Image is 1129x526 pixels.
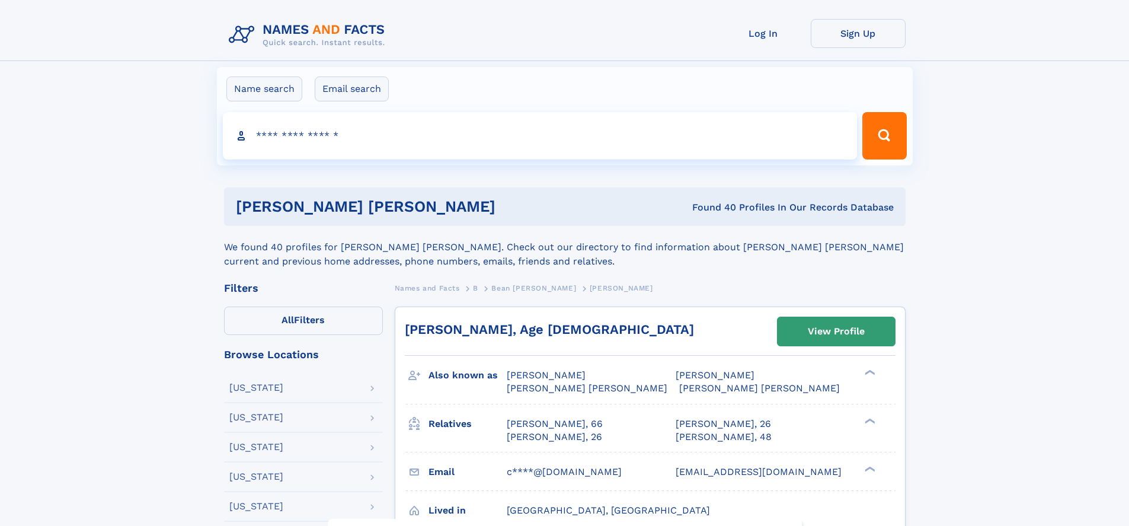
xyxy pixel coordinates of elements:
div: View Profile [808,318,865,345]
span: [PERSON_NAME] [676,369,754,381]
span: [PERSON_NAME] [507,369,586,381]
span: [PERSON_NAME] [PERSON_NAME] [507,382,667,394]
span: [PERSON_NAME] [590,284,653,292]
span: B [473,284,478,292]
div: [US_STATE] [229,442,283,452]
div: [US_STATE] [229,413,283,422]
h3: Lived in [428,501,507,521]
h3: Email [428,462,507,482]
a: Log In [716,19,811,48]
span: [PERSON_NAME] [PERSON_NAME] [679,382,840,394]
a: [PERSON_NAME], 48 [676,431,772,444]
div: Filters [224,283,383,294]
span: All [282,314,294,326]
h1: [PERSON_NAME] [PERSON_NAME] [236,199,594,214]
div: [US_STATE] [229,472,283,482]
button: Search Button [862,112,906,160]
img: Logo Names and Facts [224,19,395,51]
h3: Relatives [428,414,507,434]
a: Names and Facts [395,280,460,295]
h3: Also known as [428,365,507,385]
span: [GEOGRAPHIC_DATA], [GEOGRAPHIC_DATA] [507,505,710,516]
a: Bean [PERSON_NAME] [491,280,576,295]
a: [PERSON_NAME], 26 [676,417,771,431]
div: [US_STATE] [229,502,283,511]
span: Bean [PERSON_NAME] [491,284,576,292]
label: Filters [224,307,383,335]
a: [PERSON_NAME], 66 [507,417,603,431]
div: ❯ [862,417,876,425]
div: We found 40 profiles for [PERSON_NAME] [PERSON_NAME]. Check out our directory to find information... [224,226,906,269]
div: ❯ [862,369,876,377]
div: ❯ [862,465,876,473]
div: Found 40 Profiles In Our Records Database [594,201,894,214]
a: [PERSON_NAME], 26 [507,431,602,444]
span: [EMAIL_ADDRESS][DOMAIN_NAME] [676,466,842,477]
div: Browse Locations [224,349,383,360]
label: Name search [226,76,302,101]
input: search input [223,112,858,160]
div: [US_STATE] [229,383,283,393]
a: View Profile [778,317,895,346]
a: B [473,280,478,295]
a: [PERSON_NAME], Age [DEMOGRAPHIC_DATA] [405,322,694,337]
a: Sign Up [811,19,906,48]
label: Email search [315,76,389,101]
